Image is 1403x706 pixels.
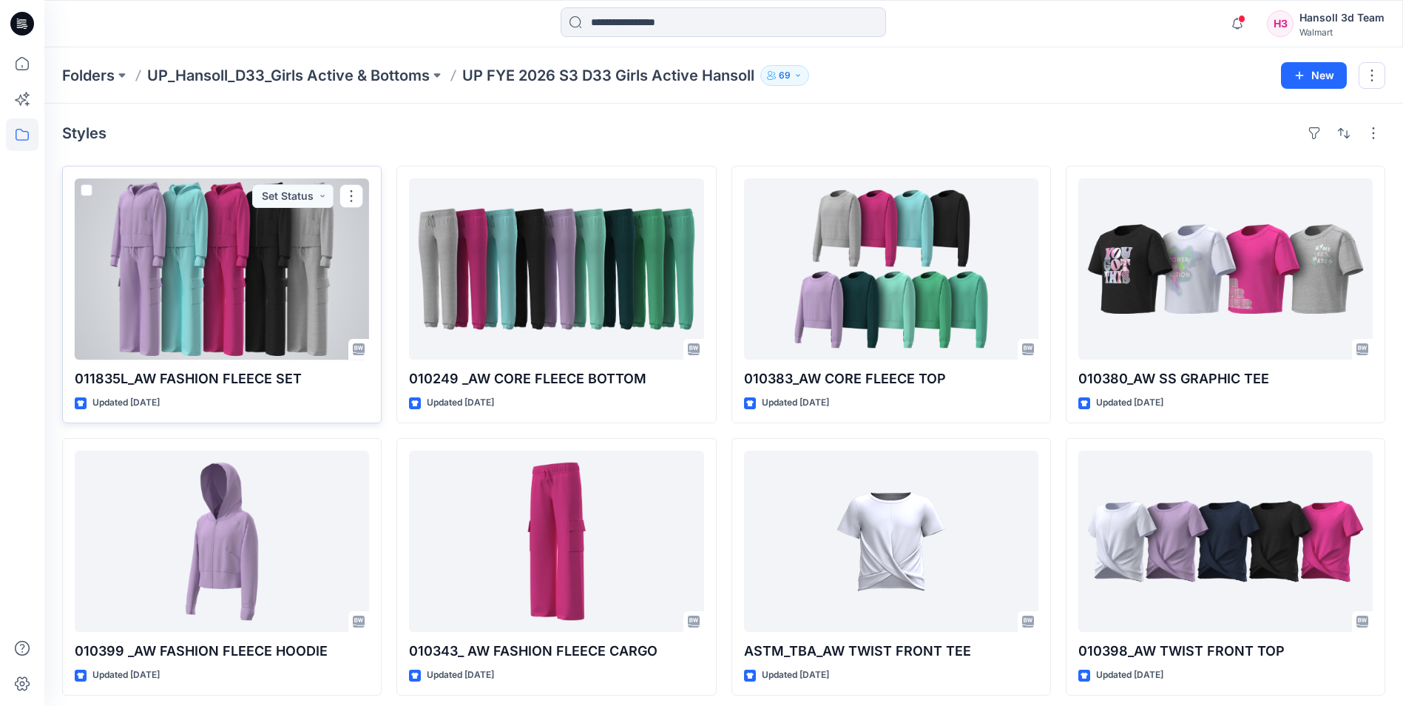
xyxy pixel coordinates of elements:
[1299,9,1385,27] div: Hansoll 3d Team
[762,395,829,411] p: Updated [DATE]
[760,65,809,86] button: 69
[409,451,703,632] a: 010343_ AW FASHION FLEECE CARGO
[762,668,829,683] p: Updated [DATE]
[75,641,369,662] p: 010399 _AW FASHION FLEECE HOODIE
[744,369,1038,389] p: 010383_AW CORE FLEECE TOP
[92,668,160,683] p: Updated [DATE]
[409,369,703,389] p: 010249 _AW CORE FLEECE BOTTOM
[1078,641,1373,662] p: 010398_AW TWIST FRONT TOP
[1078,369,1373,389] p: 010380_AW SS GRAPHIC TEE
[744,178,1038,360] a: 010383_AW CORE FLEECE TOP
[147,65,430,86] a: UP_Hansoll_D33_Girls Active & Bottoms
[62,65,115,86] a: Folders
[75,451,369,632] a: 010399 _AW FASHION FLEECE HOODIE
[1267,10,1294,37] div: H3
[92,395,160,411] p: Updated [DATE]
[75,178,369,360] a: 011835L_AW FASHION FLEECE SET
[75,369,369,389] p: 011835L_AW FASHION FLEECE SET
[1078,451,1373,632] a: 010398_AW TWIST FRONT TOP
[1096,668,1163,683] p: Updated [DATE]
[409,641,703,662] p: 010343_ AW FASHION FLEECE CARGO
[427,668,494,683] p: Updated [DATE]
[1299,27,1385,38] div: Walmart
[409,178,703,360] a: 010249 _AW CORE FLEECE BOTTOM
[1078,178,1373,360] a: 010380_AW SS GRAPHIC TEE
[427,395,494,411] p: Updated [DATE]
[744,451,1038,632] a: ASTM_TBA_AW TWIST FRONT TEE
[462,65,754,86] p: UP FYE 2026 S3 D33 Girls Active Hansoll
[744,641,1038,662] p: ASTM_TBA_AW TWIST FRONT TEE
[1096,395,1163,411] p: Updated [DATE]
[62,124,107,142] h4: Styles
[779,67,791,84] p: 69
[1281,62,1347,89] button: New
